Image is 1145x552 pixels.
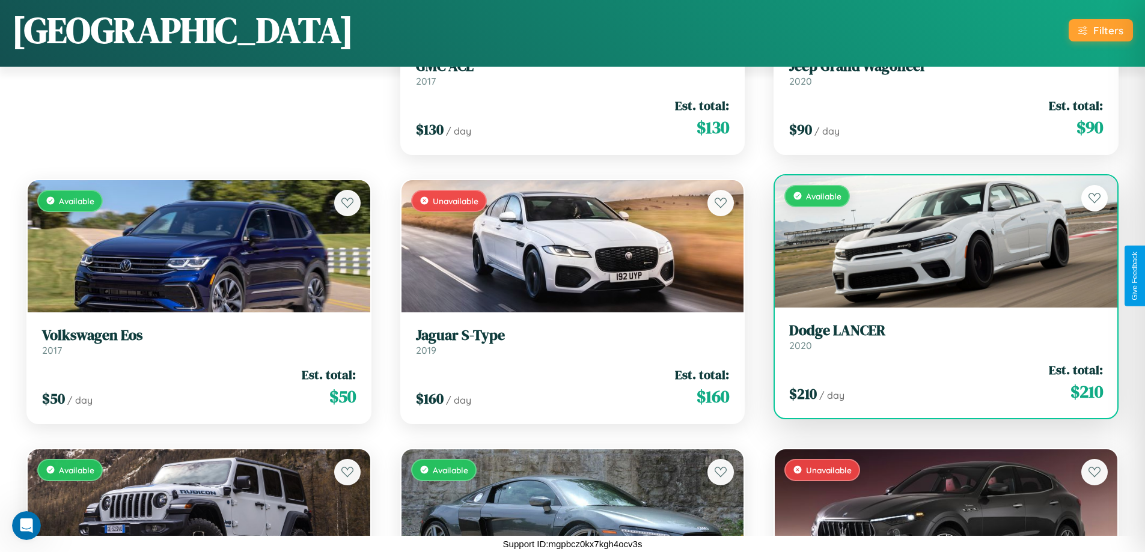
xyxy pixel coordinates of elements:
[416,120,444,139] span: $ 130
[806,191,841,201] span: Available
[1049,361,1103,378] span: Est. total:
[697,115,729,139] span: $ 130
[59,196,94,206] span: Available
[1076,115,1103,139] span: $ 90
[433,465,468,475] span: Available
[789,384,817,404] span: $ 210
[416,327,730,356] a: Jaguar S-Type2019
[697,384,729,408] span: $ 160
[42,327,356,344] h3: Volkswagen Eos
[1070,380,1103,404] span: $ 210
[789,75,812,87] span: 2020
[503,536,643,552] p: Support ID: mgpbcz0kx7kgh4ocv3s
[1049,97,1103,114] span: Est. total:
[42,389,65,408] span: $ 50
[329,384,356,408] span: $ 50
[819,389,844,401] span: / day
[416,58,730,87] a: GMC ACL2017
[675,366,729,383] span: Est. total:
[42,344,62,356] span: 2017
[12,511,41,540] iframe: Intercom live chat
[12,5,353,55] h1: [GEOGRAPHIC_DATA]
[446,394,471,406] span: / day
[67,394,93,406] span: / day
[416,75,436,87] span: 2017
[42,327,356,356] a: Volkswagen Eos2017
[789,339,812,351] span: 2020
[789,120,812,139] span: $ 90
[806,465,852,475] span: Unavailable
[1131,252,1139,300] div: Give Feedback
[789,322,1103,339] h3: Dodge LANCER
[416,344,436,356] span: 2019
[433,196,478,206] span: Unavailable
[675,97,729,114] span: Est. total:
[789,58,1103,87] a: Jeep Grand Wagoneer2020
[59,465,94,475] span: Available
[416,389,444,408] span: $ 160
[446,125,471,137] span: / day
[789,322,1103,351] a: Dodge LANCER2020
[416,58,730,75] h3: GMC ACL
[789,58,1103,75] h3: Jeep Grand Wagoneer
[1093,24,1123,37] div: Filters
[416,327,730,344] h3: Jaguar S-Type
[814,125,840,137] span: / day
[302,366,356,383] span: Est. total:
[1069,19,1133,41] button: Filters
